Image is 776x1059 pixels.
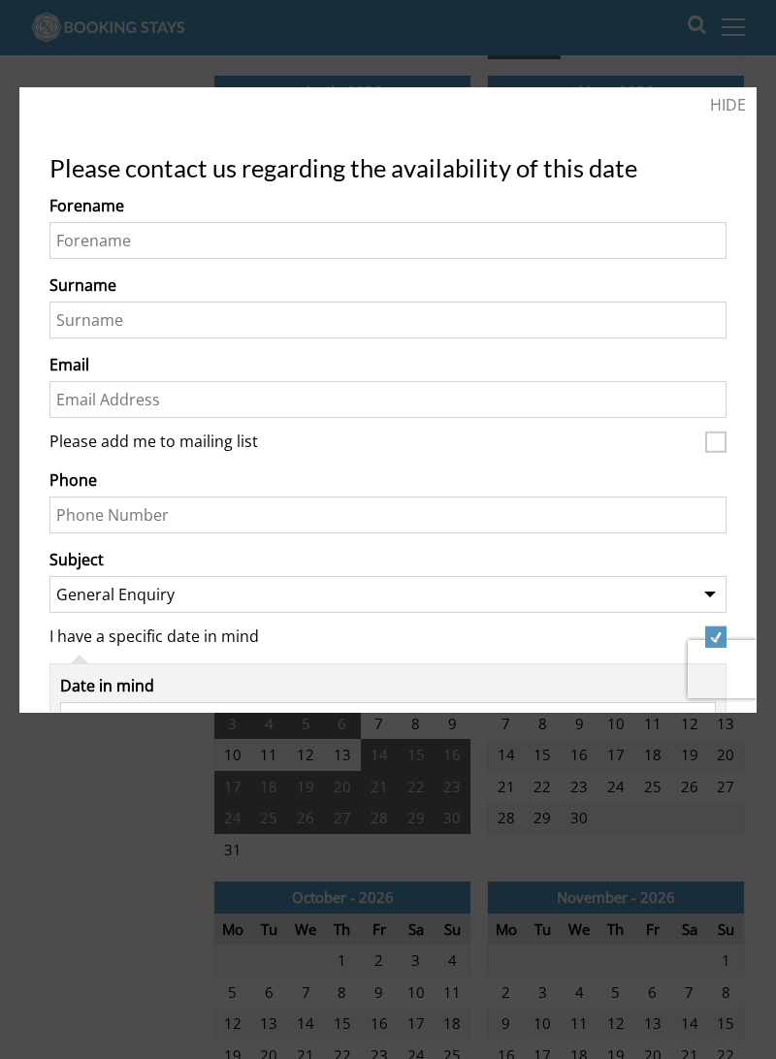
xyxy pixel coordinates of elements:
label: Email [49,353,727,376]
h2: Please contact us regarding the availability of this date [49,154,727,181]
label: Please add me to mailing list [49,433,697,454]
label: Subject [49,548,727,571]
input: Surname [49,302,727,338]
label: Surname [49,273,727,297]
input: e.g. 10/05/2026 [60,702,716,741]
label: I have a specific date in mind [49,627,697,649]
label: Forename [49,194,727,217]
input: Forename [49,222,727,259]
input: Phone Number [49,497,727,533]
a: HIDE [710,93,746,116]
label: Phone [49,468,727,492]
label: Date in mind [60,674,716,697]
input: Email Address [49,381,727,418]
